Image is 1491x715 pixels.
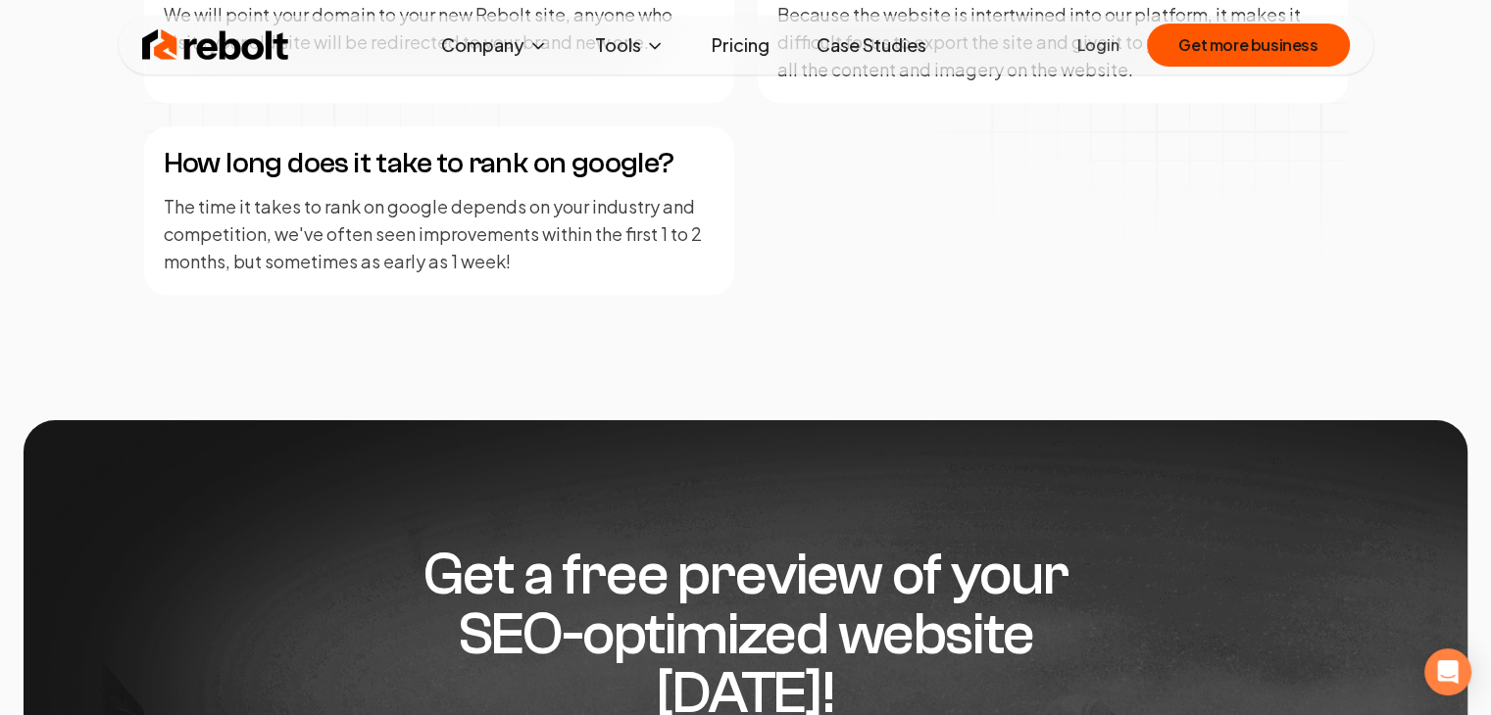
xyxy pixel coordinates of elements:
p: The time it takes to rank on google depends on your industry and competition, we've often seen im... [164,193,715,275]
button: Tools [579,25,680,65]
button: Company [425,25,564,65]
h4: How long does it take to rank on google? [164,146,715,181]
div: Open Intercom Messenger [1424,648,1471,695]
a: Pricing [696,25,785,65]
a: Login [1077,33,1119,57]
a: Case Studies [801,25,942,65]
button: Get more business [1147,24,1349,67]
p: We will point your domain to your new Rebolt site, anyone who visits your old site will be redire... [164,1,715,56]
img: Rebolt Logo [142,25,289,65]
p: Because the website is intertwined into our platform, it makes it difficult for us to export the ... [777,1,1328,83]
